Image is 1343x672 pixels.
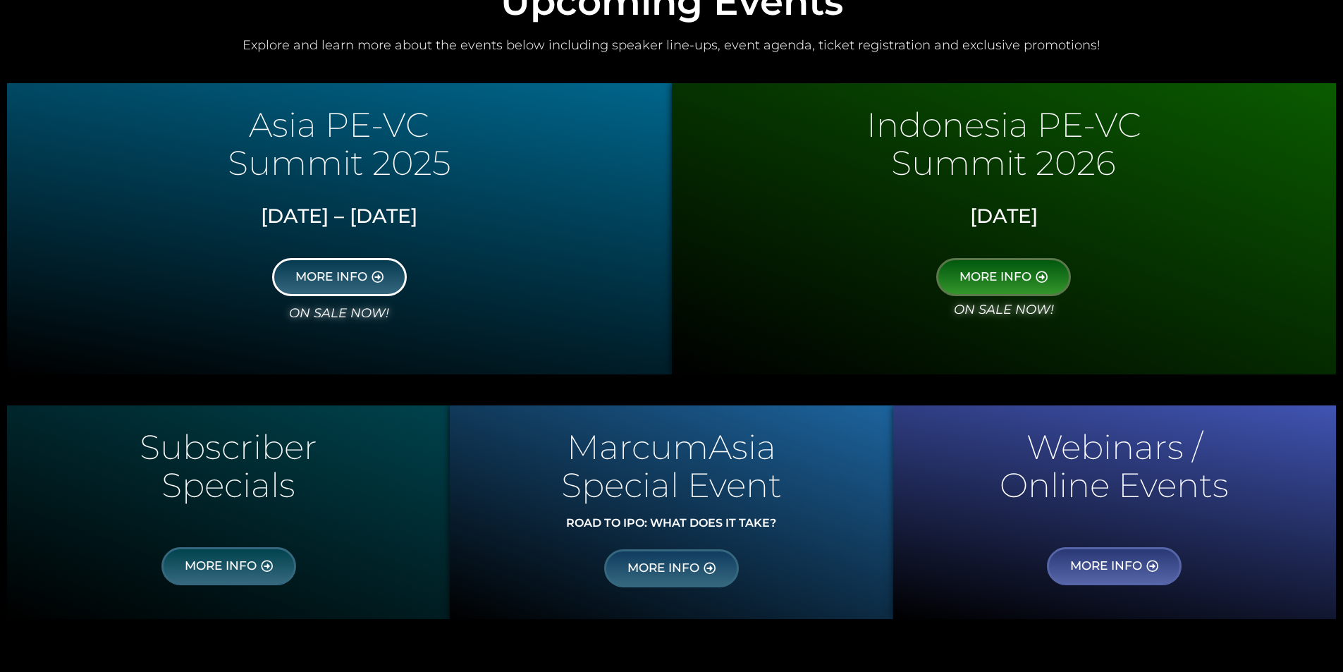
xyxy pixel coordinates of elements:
span: MORE INFO [627,562,699,575]
p: Indonesia PE-VC [679,111,1330,138]
h2: Explore and learn more about the events below including speaker line-ups, event agenda, ticket re... [7,37,1336,54]
a: MORE INFO [272,258,407,296]
p: Special Event [457,472,885,499]
p: ROAD TO IPO: WHAT DOES IT TAKE? [457,518,885,529]
h3: [DATE] [682,204,1326,228]
p: Subscriber [14,434,443,460]
a: MORE INFO [604,549,739,587]
p: Summit 2026 [679,149,1330,176]
i: on sale now! [289,305,389,321]
h3: [DATE] – [DATE] [18,204,661,228]
p: Online Events [900,472,1329,499]
i: on sale now! [954,302,1054,317]
a: MORE INFO [1047,547,1182,585]
span: MORE INFO [295,271,367,283]
span: MORE INFO [959,271,1031,283]
span: MORE INFO [185,560,257,573]
a: MORE INFO [161,547,296,585]
p: MarcumAsia [457,434,885,460]
p: Asia PE-VC [14,111,665,138]
span: MORE INFO [1070,560,1142,573]
p: Webinars / [900,434,1329,460]
p: Specials [14,472,443,499]
a: MORE INFO [936,258,1071,296]
p: Summit 2025 [14,149,665,176]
